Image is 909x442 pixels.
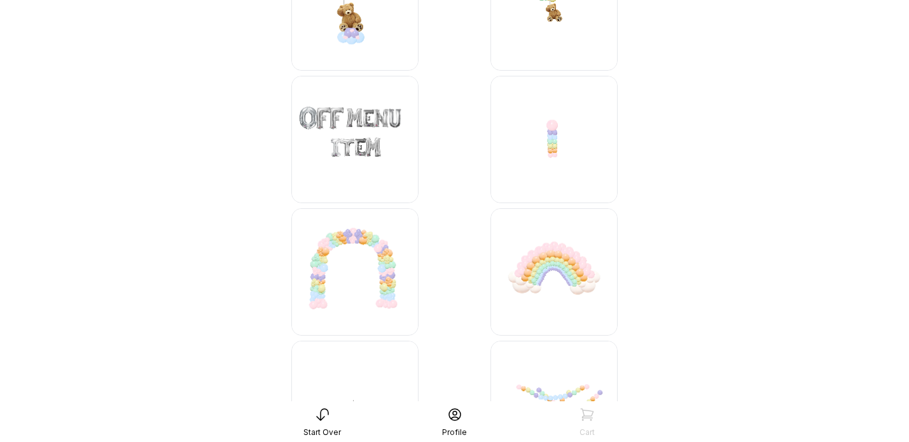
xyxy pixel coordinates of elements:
div: Cart [579,427,595,438]
img: - [490,208,618,336]
div: Start Over [303,427,341,438]
img: - [490,76,618,203]
img: - [291,208,419,336]
div: Profile [442,427,467,438]
img: - [291,76,419,203]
